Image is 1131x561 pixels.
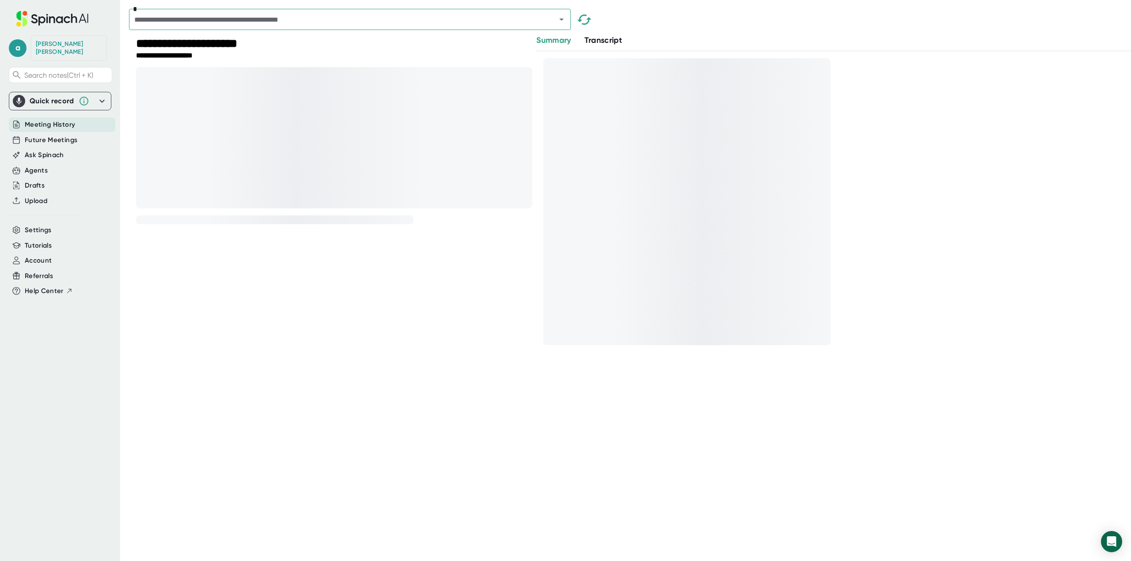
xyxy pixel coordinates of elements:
button: Agents [25,166,48,176]
button: Drafts [25,181,45,191]
button: Tutorials [25,241,52,251]
div: Open Intercom Messenger [1101,531,1122,552]
button: Future Meetings [25,135,77,145]
button: Transcript [584,34,622,46]
span: Transcript [584,35,622,45]
span: Search notes (Ctrl + K) [24,71,93,79]
button: Referrals [25,271,53,281]
div: Quick record [13,92,107,110]
div: Amanda Moore [36,40,102,56]
button: Summary [536,34,571,46]
button: Help Center [25,286,73,296]
span: Summary [536,35,571,45]
button: Account [25,256,52,266]
button: Upload [25,196,47,206]
button: Settings [25,225,52,235]
button: Open [555,13,568,26]
div: Quick record [30,97,74,105]
span: Help Center [25,286,64,296]
button: Ask Spinach [25,150,64,160]
button: Meeting History [25,120,75,130]
span: a [9,39,27,57]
